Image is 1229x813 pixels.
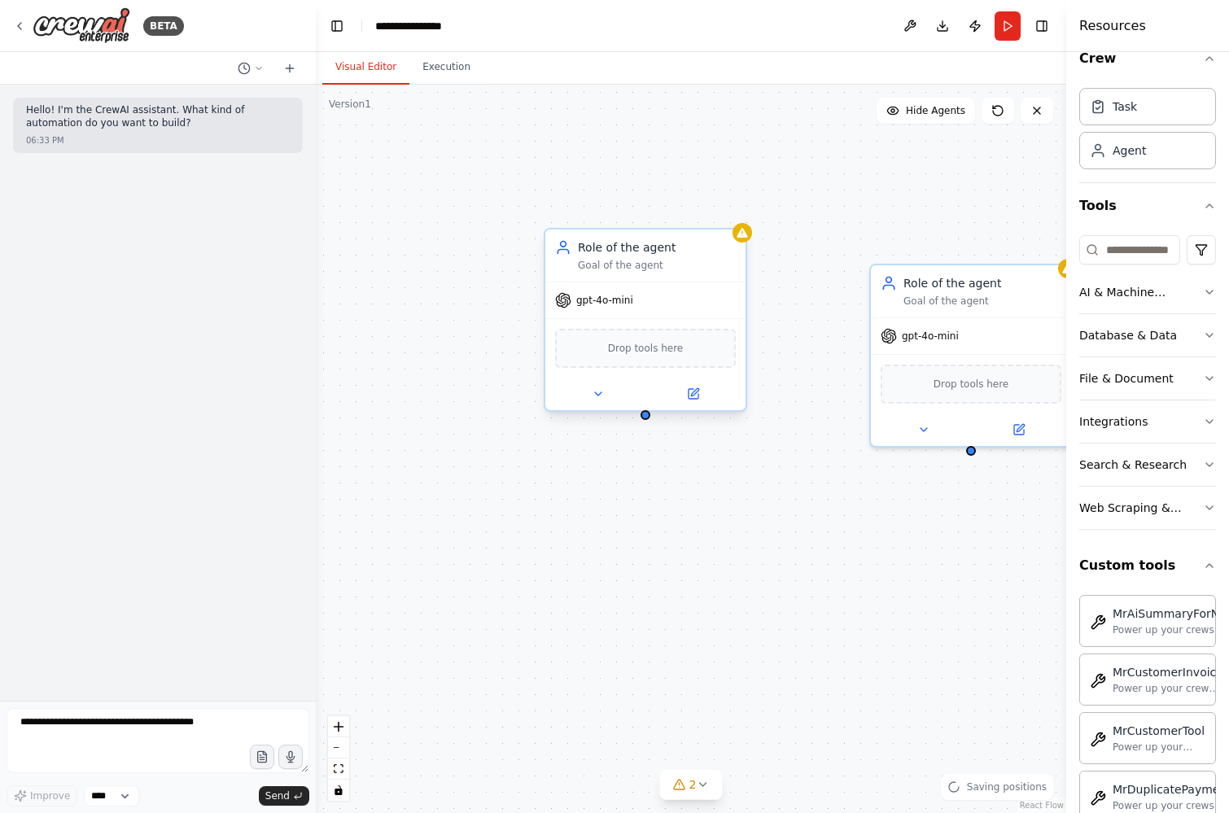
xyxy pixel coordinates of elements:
[544,231,747,415] div: Role of the agentGoal of the agentgpt-4o-miniDrop tools here
[1090,732,1106,748] img: MrCustomerTool
[1030,15,1053,37] button: Hide right sidebar
[328,716,349,737] button: zoom in
[265,789,290,802] span: Send
[143,16,184,36] div: BETA
[1113,664,1223,680] div: MrCustomerInvoice
[1079,327,1177,343] div: Database & Data
[1113,142,1146,159] div: Agent
[1079,400,1216,443] button: Integrations
[375,18,459,34] nav: breadcrumb
[967,780,1047,793] span: Saving positions
[1113,741,1205,754] div: Power up your crews with mr_customer_tool
[409,50,483,85] button: Execution
[1079,16,1146,36] h4: Resources
[1079,284,1203,300] div: AI & Machine Learning
[322,50,409,85] button: Visual Editor
[1079,81,1216,182] div: Crew
[934,376,1009,392] span: Drop tools here
[277,59,303,78] button: Start a new chat
[906,104,965,117] span: Hide Agents
[328,780,349,801] button: toggle interactivity
[902,330,959,343] span: gpt-4o-mini
[250,745,274,769] button: Upload files
[973,420,1065,439] button: Open in side panel
[903,295,1061,308] div: Goal of the agent
[1079,543,1216,588] button: Custom tools
[231,59,270,78] button: Switch to previous chat
[647,384,739,404] button: Open in side panel
[903,275,1061,291] div: Role of the agent
[30,789,70,802] span: Improve
[1079,444,1216,486] button: Search & Research
[278,745,303,769] button: Click to speak your automation idea
[689,776,697,793] span: 2
[869,264,1073,448] div: Role of the agentGoal of the agentgpt-4o-miniDrop tools here
[328,758,349,780] button: fit view
[1113,723,1205,739] div: MrCustomerTool
[1079,457,1187,473] div: Search & Research
[329,98,371,111] div: Version 1
[1090,790,1106,806] img: MrDuplicatePaymentCheck
[1020,801,1064,810] a: React Flow attribution
[608,340,684,356] span: Drop tools here
[1079,370,1174,387] div: File & Document
[328,737,349,758] button: zoom out
[1090,673,1106,689] img: MrCustomerInvoice
[1079,229,1216,543] div: Tools
[328,716,349,801] div: React Flow controls
[1113,98,1137,115] div: Task
[33,7,130,44] img: Logo
[326,15,348,37] button: Hide left sidebar
[877,98,975,124] button: Hide Agents
[1079,271,1216,313] button: AI & Machine Learning
[7,785,77,806] button: Improve
[259,786,309,806] button: Send
[1079,36,1216,81] button: Crew
[660,770,723,800] button: 2
[1079,413,1148,430] div: Integrations
[578,259,736,272] div: Goal of the agent
[1079,183,1216,229] button: Tools
[26,134,64,146] div: 06:33 PM
[1079,500,1203,516] div: Web Scraping & Browsing
[1090,614,1106,631] img: MrAiSummaryForNrQueue
[1079,357,1216,400] button: File & Document
[1113,682,1223,695] div: Power up your crews with mr_customer_invoice
[576,294,633,307] span: gpt-4o-mini
[1079,314,1216,356] button: Database & Data
[1079,487,1216,529] button: Web Scraping & Browsing
[26,104,290,129] p: Hello! I'm the CrewAI assistant. What kind of automation do you want to build?
[578,239,736,256] div: Role of the agent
